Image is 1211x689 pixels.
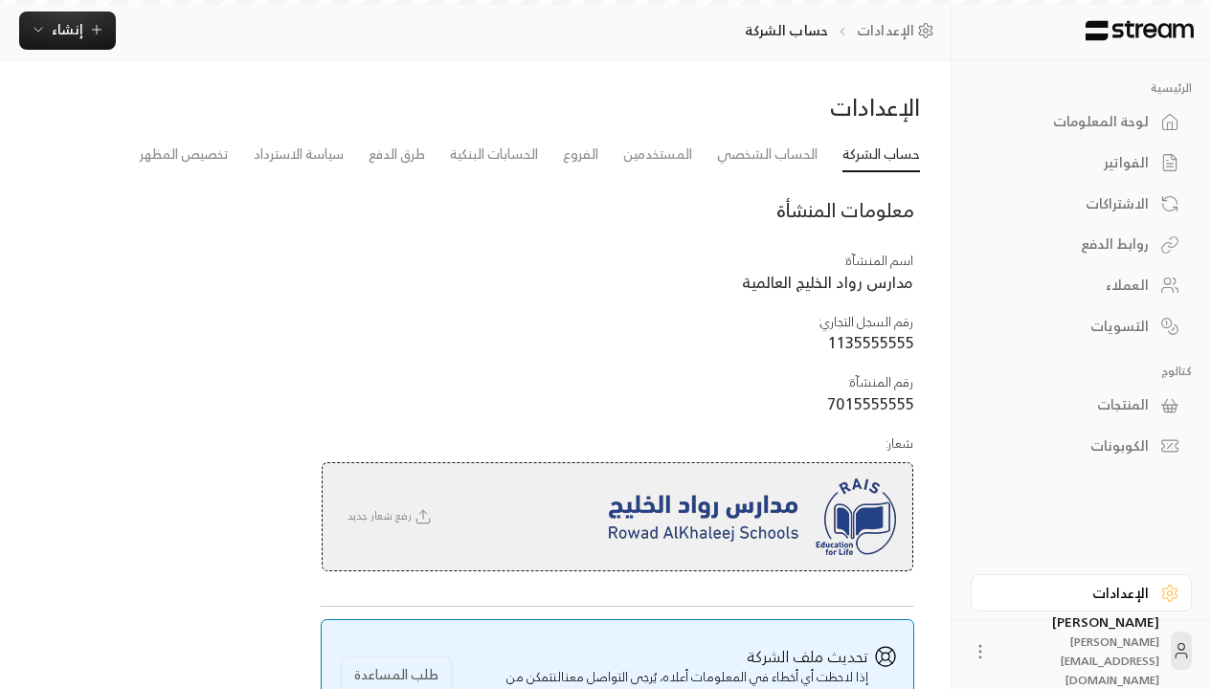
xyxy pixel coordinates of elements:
span: إنشاء [52,17,83,41]
a: الحساب الشخصي [717,138,818,171]
div: التسويات [995,317,1149,336]
td: اسم المنشآة : [321,243,913,303]
div: روابط الدفع [995,234,1149,254]
a: المستخدمين [623,138,692,171]
div: الكوبونات [995,436,1149,456]
div: الاشتراكات [995,194,1149,213]
a: الاشتراكات [971,185,1192,222]
a: العملاء [971,267,1192,304]
span: معلومات المنشأة [776,193,914,227]
span: 1135555555 [827,328,913,356]
a: طرق الدفع [369,138,425,171]
img: Logo [1084,20,1196,41]
div: العملاء [995,276,1149,295]
button: إنشاء [19,11,116,50]
a: حساب الشركة [842,138,920,172]
a: لوحة المعلومات [971,103,1192,141]
td: رقم المنشآة : [321,364,913,424]
p: الرئيسية [971,80,1192,96]
nav: breadcrumb [745,21,941,40]
img: company logo [609,478,896,555]
a: الإعدادات [971,574,1192,611]
div: الإعدادات [995,584,1149,603]
a: الإعدادات [857,21,941,40]
a: تخصيص المظهر [140,138,229,171]
td: رقم السجل التجاري : [321,303,913,364]
a: سياسة الاسترداد [254,138,344,171]
p: حساب الشركة [745,21,828,40]
div: الفواتير [995,153,1149,172]
span: تحديث ملف الشركة [747,642,868,670]
a: التسويات [971,307,1192,344]
a: الفروع [563,138,598,171]
span: 7015555555 [827,389,913,417]
p: كتالوج [971,364,1192,379]
td: شعار : [321,425,913,593]
a: الكوبونات [971,428,1192,465]
span: مدارس رواد الخليج العالمية [742,268,913,296]
div: الإعدادات [484,92,920,122]
a: الفواتير [971,144,1192,182]
div: لوحة المعلومات [995,112,1149,131]
a: المنتجات [971,387,1192,424]
a: روابط الدفع [971,226,1192,263]
div: المنتجات [995,395,1149,414]
div: [PERSON_NAME] [1001,612,1159,689]
a: الحسابات البنكية [450,138,538,171]
span: رفع شعار جديد [338,506,444,525]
